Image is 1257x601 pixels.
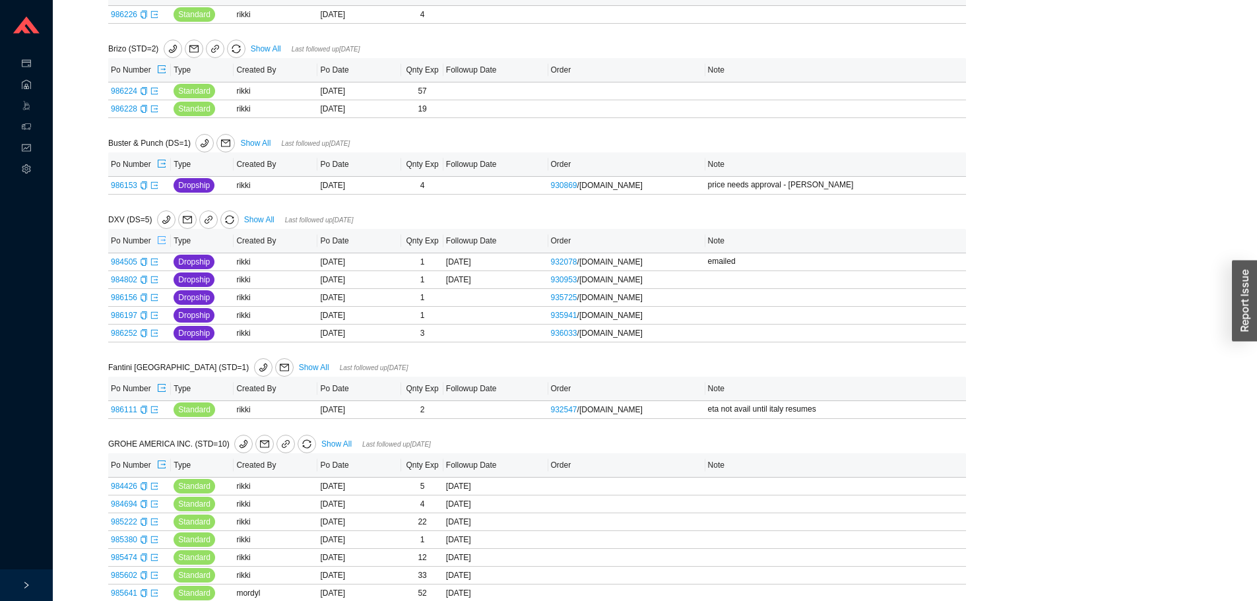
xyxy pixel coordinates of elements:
[317,513,401,531] td: [DATE]
[234,253,317,271] td: rikki
[401,377,443,401] th: Qnty Exp
[446,497,546,511] div: [DATE]
[443,453,548,478] th: Followup Date
[199,210,218,229] a: link
[255,435,274,453] button: mail
[108,363,296,372] span: Fantini [GEOGRAPHIC_DATA] (STD=1)
[140,515,148,528] div: Copy
[111,553,137,562] a: 985474
[140,84,148,98] div: Copy
[317,531,401,549] td: [DATE]
[321,439,352,449] a: Show All
[150,405,158,414] a: export
[206,40,224,58] a: link
[140,8,148,21] div: Copy
[178,291,210,304] span: Dropship
[708,180,854,189] span: price needs approval - [PERSON_NAME]
[150,105,158,113] span: export
[108,58,171,82] th: Po Number
[178,210,197,229] button: mail
[317,495,401,513] td: [DATE]
[446,273,546,286] div: [DATE]
[156,379,167,398] button: export
[317,58,401,82] th: Po Date
[256,439,273,449] span: mail
[705,152,966,177] th: Note
[705,229,966,253] th: Note
[317,453,401,478] th: Po Date
[108,439,319,449] span: GROHE AMERICA INC. (STD=10)
[150,571,158,580] a: export
[150,482,158,490] span: export
[548,289,705,307] td: / [DOMAIN_NAME]
[108,44,248,53] span: Brizo (STD=2)
[254,358,273,377] button: phone
[140,403,148,416] div: Copy
[234,325,317,342] td: rikki
[174,515,215,529] button: Standard
[140,179,148,192] div: Copy
[174,326,214,340] button: Dropship
[140,309,148,322] div: Copy
[705,58,966,82] th: Note
[298,435,316,453] button: sync
[401,58,443,82] th: Qnty Exp
[150,87,158,95] span: export
[548,377,705,401] th: Order
[174,550,215,565] button: Standard
[150,86,158,96] a: export
[446,586,546,600] div: [DATE]
[234,58,317,82] th: Created By
[285,216,354,224] span: Last followed up [DATE]
[708,257,736,266] span: emailed
[234,229,317,253] th: Created By
[340,364,408,371] span: Last followed up [DATE]
[251,44,281,53] a: Show All
[150,11,158,18] span: export
[140,87,148,95] span: copy
[150,276,158,284] span: export
[228,44,245,53] span: sync
[446,533,546,546] div: [DATE]
[157,65,166,75] span: export
[171,453,234,478] th: Type
[401,307,443,325] td: 1
[111,275,137,284] a: 984802
[108,152,171,177] th: Po Number
[171,152,234,177] th: Type
[140,255,148,269] div: Copy
[548,401,705,419] td: / [DOMAIN_NAME]
[150,482,158,491] a: export
[178,533,210,546] span: Standard
[140,105,148,113] span: copy
[234,478,317,495] td: rikki
[174,102,215,116] button: Standard
[150,311,158,319] span: export
[317,229,401,253] th: Po Date
[443,377,548,401] th: Followup Date
[140,569,148,582] div: Copy
[174,568,215,583] button: Standard
[210,45,220,55] span: link
[185,40,203,58] button: mail
[111,571,137,580] a: 985602
[401,289,443,307] td: 1
[111,10,137,19] a: 986226
[111,482,137,491] a: 984426
[401,401,443,419] td: 2
[140,291,148,304] div: Copy
[234,177,317,195] td: rikki
[178,403,210,416] span: Standard
[299,363,329,372] a: Show All
[548,453,705,478] th: Order
[111,517,137,526] a: 985222
[157,236,166,246] span: export
[401,478,443,495] td: 5
[317,177,401,195] td: [DATE]
[362,441,431,448] span: Last followed up [DATE]
[140,480,148,493] div: Copy
[234,271,317,289] td: rikki
[174,290,214,305] button: Dropship
[317,401,401,419] td: [DATE]
[150,311,158,320] a: export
